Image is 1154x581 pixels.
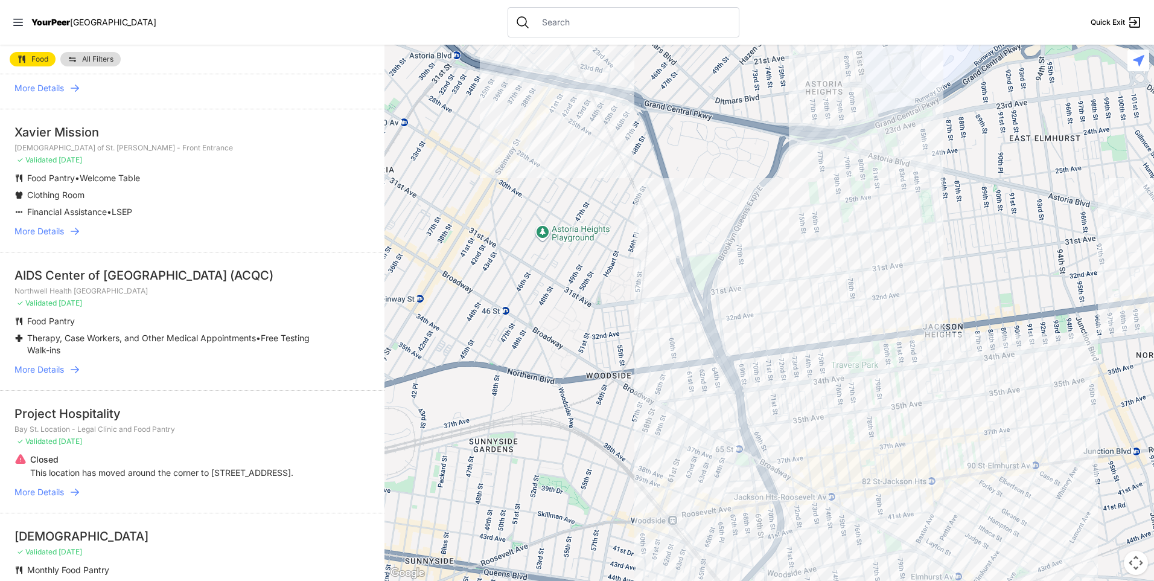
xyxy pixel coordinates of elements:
span: Welcome Table [80,173,140,183]
a: YourPeer[GEOGRAPHIC_DATA] [31,19,156,26]
span: [DATE] [59,155,82,164]
span: Therapy, Case Workers, and Other Medical Appointments [27,333,256,343]
span: ✓ Validated [17,298,57,307]
span: ✓ Validated [17,155,57,164]
span: [DATE] [59,547,82,556]
span: Food [31,56,48,63]
span: • [256,333,261,343]
div: Project Hospitality [14,405,370,422]
a: Food [10,52,56,66]
div: AIDS Center of [GEOGRAPHIC_DATA] (ACQC) [14,267,370,284]
a: More Details [14,82,370,94]
a: More Details [14,486,370,498]
span: Food Pantry [27,316,75,326]
span: ✓ Validated [17,437,57,446]
span: Clothing Room [27,190,84,200]
span: Monthly Food Pantry [27,565,109,575]
span: YourPeer [31,17,70,27]
span: More Details [14,364,64,376]
button: Map camera controls [1124,551,1148,575]
span: [DATE] [59,298,82,307]
input: Search [535,16,732,28]
a: Open this area in Google Maps (opens a new window) [387,565,427,581]
a: More Details [14,364,370,376]
span: LSEP [112,207,132,217]
p: [DEMOGRAPHIC_DATA] of St. [PERSON_NAME] - Front Entrance [14,143,370,153]
p: Bay St. Location - Legal Clinic and Food Pantry [14,425,370,434]
div: [DEMOGRAPHIC_DATA] [14,528,370,545]
a: More Details [14,225,370,237]
span: More Details [14,82,64,94]
span: Quick Exit [1091,18,1125,27]
span: More Details [14,225,64,237]
span: Food Pantry [27,173,75,183]
span: [DATE] [59,437,82,446]
img: Google [387,565,427,581]
span: • [75,173,80,183]
p: Closed [30,454,293,466]
span: More Details [14,486,64,498]
p: Northwell Health [GEOGRAPHIC_DATA] [14,286,370,296]
span: • [107,207,112,217]
span: Financial Assistance [27,207,107,217]
p: This location has moved around the corner to [STREET_ADDRESS]. [30,467,293,479]
a: Quick Exit [1091,15,1142,30]
span: [GEOGRAPHIC_DATA] [70,17,156,27]
span: All Filters [82,56,113,63]
div: Xavier Mission [14,124,370,141]
a: All Filters [60,52,121,66]
span: ✓ Validated [17,547,57,556]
